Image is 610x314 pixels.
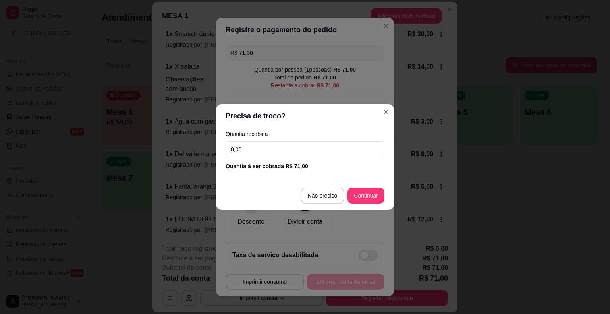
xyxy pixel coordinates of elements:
div: Quantia à ser cobrada R$ 71,00 [226,162,384,170]
button: Close [380,106,392,118]
button: Não preciso [301,188,345,204]
label: Quantia recebida [226,131,384,137]
button: Continuar [347,188,384,204]
header: Precisa de troco? [216,104,394,128]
